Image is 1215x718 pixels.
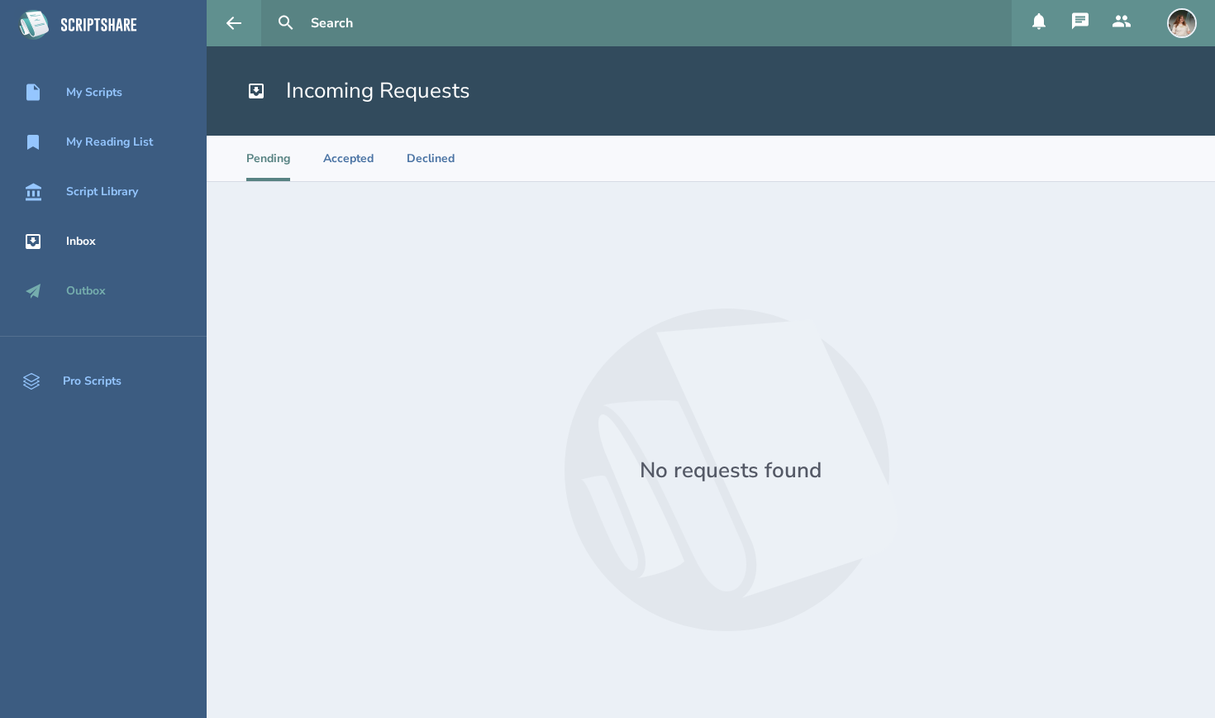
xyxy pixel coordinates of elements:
div: No requests found [640,456,822,485]
div: My Reading List [66,136,153,149]
li: Declined [407,136,455,181]
div: Script Library [66,185,138,199]
div: Pro Scripts [63,375,121,388]
li: Pending [246,136,290,181]
div: My Scripts [66,86,122,99]
img: user_1757531862-crop.jpg [1167,8,1197,38]
div: Inbox [66,235,96,248]
h1: Incoming Requests [246,76,470,106]
div: Outbox [66,285,106,298]
li: Accepted [323,136,374,181]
